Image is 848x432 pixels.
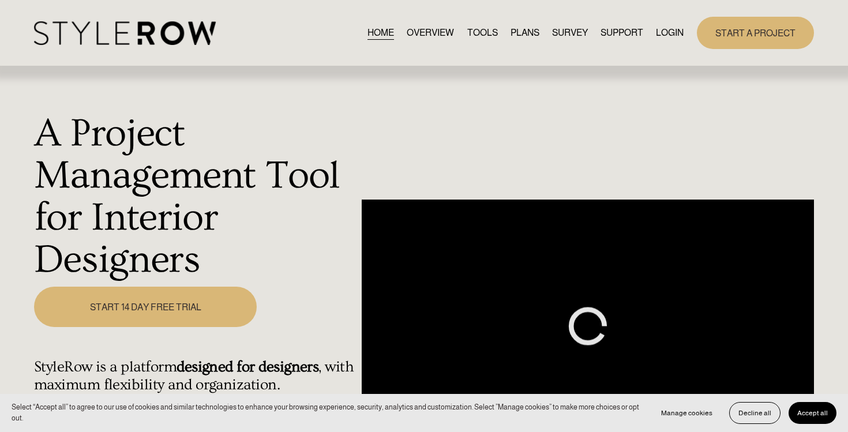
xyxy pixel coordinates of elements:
[552,25,588,40] a: SURVEY
[34,112,355,280] h1: A Project Management Tool for Interior Designers
[729,402,781,424] button: Decline all
[601,26,643,40] span: SUPPORT
[177,358,318,375] strong: designed for designers
[407,25,454,40] a: OVERVIEW
[789,402,836,424] button: Accept all
[661,409,712,417] span: Manage cookies
[738,409,771,417] span: Decline all
[367,25,394,40] a: HOME
[34,21,216,45] img: StyleRow
[12,402,641,423] p: Select “Accept all” to agree to our use of cookies and similar technologies to enhance your brows...
[652,402,721,424] button: Manage cookies
[797,409,828,417] span: Accept all
[511,25,539,40] a: PLANS
[34,287,257,326] a: START 14 DAY FREE TRIAL
[697,17,814,48] a: START A PROJECT
[467,25,498,40] a: TOOLS
[656,25,684,40] a: LOGIN
[34,358,355,394] h4: StyleRow is a platform , with maximum flexibility and organization.
[601,25,643,40] a: folder dropdown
